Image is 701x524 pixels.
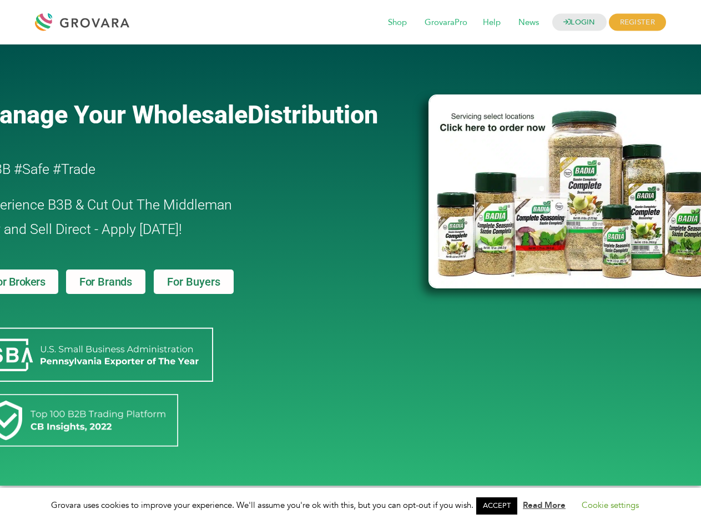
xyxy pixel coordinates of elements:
[380,17,415,29] a: Shop
[79,276,132,287] span: For Brands
[51,500,650,511] span: Grovara uses cookies to improve your experience. We'll assume you're ok with this, but you can op...
[475,12,508,33] span: Help
[154,270,234,294] a: For Buyers
[167,276,220,287] span: For Buyers
[417,12,475,33] span: GrovaraPro
[380,12,415,33] span: Shop
[66,270,145,294] a: For Brands
[417,17,475,29] a: GrovaraPro
[248,100,378,129] span: Distribution
[523,500,566,511] a: Read More
[475,17,508,29] a: Help
[609,14,666,31] span: REGISTER
[511,12,547,33] span: News
[511,17,547,29] a: News
[552,14,607,31] a: LOGIN
[476,497,517,515] a: ACCEPT
[582,500,639,511] a: Cookie settings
